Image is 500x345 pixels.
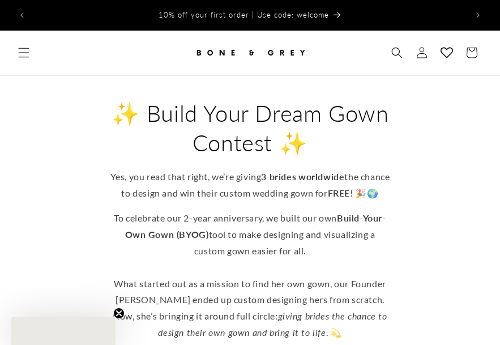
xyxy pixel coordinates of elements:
[159,10,329,19] span: 10% off your first order | Use code: welcome
[109,99,392,157] h2: ✨ Build Your Dream Gown Contest ✨
[194,40,307,65] img: Bone and Grey Bridal
[384,40,409,65] summary: Search
[298,171,344,182] strong: worldwide
[261,171,296,182] strong: 3 brides
[113,308,125,319] button: Close teaser
[109,169,392,202] p: Yes, you read that right, we’re giving the chance to design and win their custom wedding gown for...
[189,36,311,70] a: Bone and Grey Bridal
[158,310,387,338] em: giving brides the chance to design their own gown and bring it to life
[11,40,36,65] summary: Menu
[328,188,350,198] strong: FREE
[11,317,116,345] div: Close teaser
[465,3,490,28] button: Next announcement
[10,3,35,28] button: Previous announcement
